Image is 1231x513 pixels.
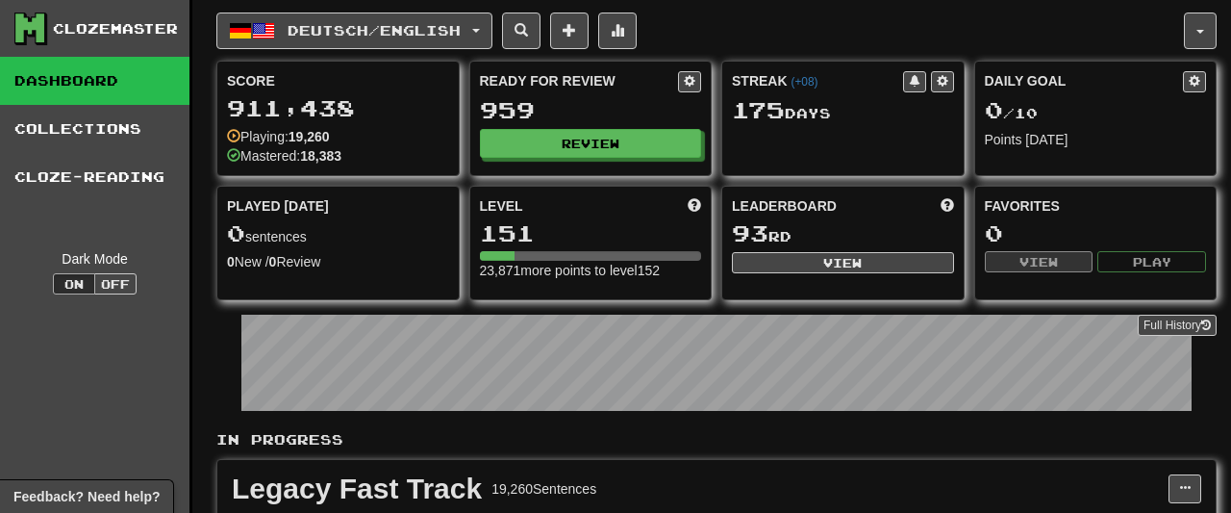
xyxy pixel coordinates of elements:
button: More stats [598,13,637,49]
strong: 0 [269,254,277,269]
div: 19,260 Sentences [491,479,596,499]
strong: 19,260 [289,129,330,144]
span: This week in points, UTC [941,196,954,216]
span: 0 [227,219,245,246]
div: 959 [480,98,702,122]
div: Favorites [985,196,1207,216]
div: Clozemaster [53,19,178,38]
div: New / Review [227,252,449,271]
span: Score more points to level up [688,196,701,216]
span: Leaderboard [732,196,837,216]
span: / 10 [985,105,1038,121]
button: View [985,251,1093,272]
button: Review [480,129,702,158]
span: Deutsch / English [288,22,461,38]
span: Played [DATE] [227,196,329,216]
div: Day s [732,98,954,123]
button: Off [94,273,137,295]
span: 0 [985,96,1003,123]
div: Legacy Fast Track [232,475,482,503]
button: View [732,252,954,273]
span: Level [480,196,523,216]
div: 0 [985,221,1207,245]
span: Open feedback widget [13,487,160,506]
span: 93 [732,219,768,246]
div: Dark Mode [14,249,175,269]
div: 151 [480,221,702,245]
div: Streak [732,71,903,90]
a: (+08) [791,75,817,89]
a: Full History [1138,315,1217,336]
div: Score [227,71,449,90]
div: Playing: [227,127,330,146]
div: sentences [227,221,449,246]
button: Play [1097,251,1206,272]
div: 911,438 [227,96,449,120]
div: Daily Goal [985,71,1184,92]
div: rd [732,221,954,246]
span: 175 [732,96,785,123]
div: Ready for Review [480,71,679,90]
div: 23,871 more points to level 152 [480,261,702,280]
div: Mastered: [227,146,341,166]
button: Add sentence to collection [550,13,589,49]
button: Deutsch/English [216,13,492,49]
div: Points [DATE] [985,130,1207,149]
button: Search sentences [502,13,540,49]
p: In Progress [216,430,1217,449]
strong: 18,383 [300,148,341,164]
strong: 0 [227,254,235,269]
button: On [53,273,95,295]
